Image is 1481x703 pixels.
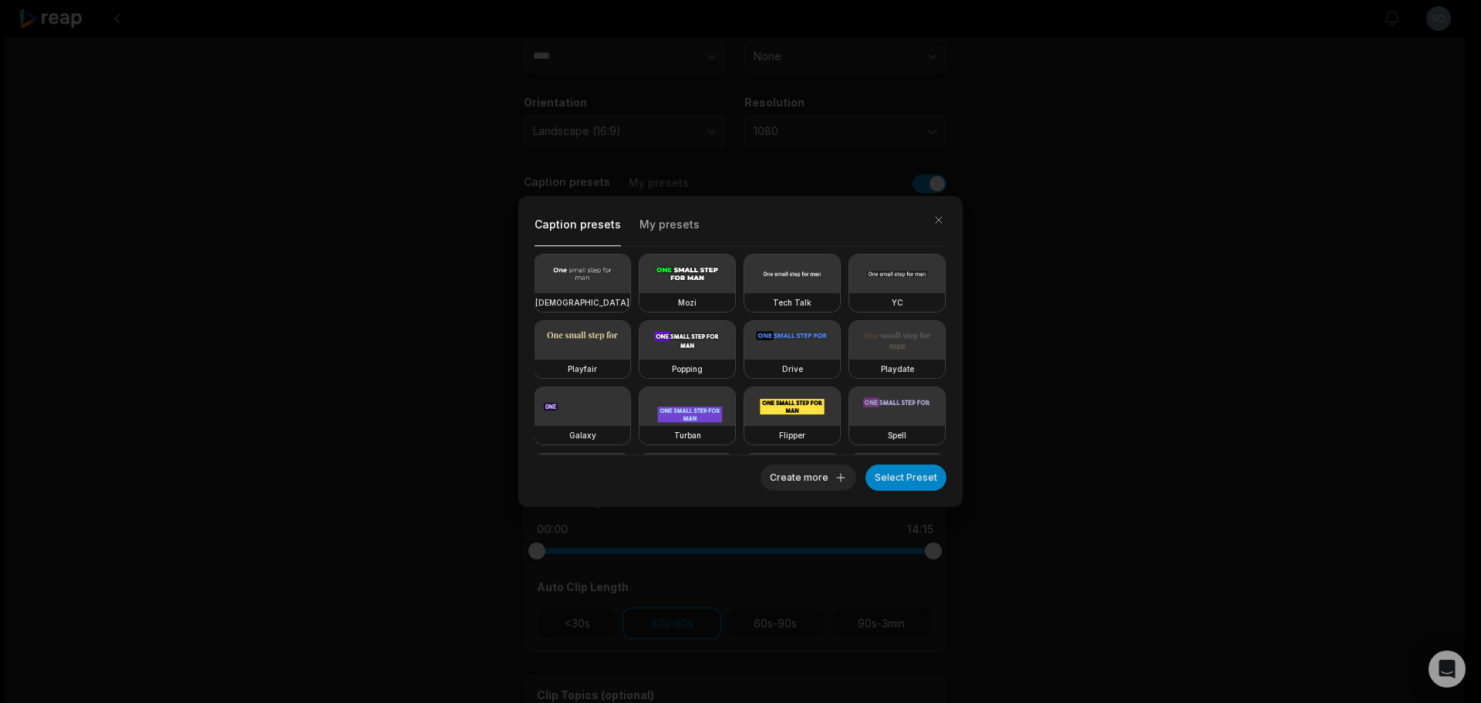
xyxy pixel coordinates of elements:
h3: [DEMOGRAPHIC_DATA] [535,296,629,309]
h3: Mozi [678,296,697,309]
h3: Drive [782,363,803,375]
h3: Turban [674,429,701,441]
button: Caption presets [535,212,621,246]
h3: Popping [672,363,703,375]
button: My presets [639,213,700,246]
h3: Tech Talk [773,296,811,309]
h3: Flipper [779,429,805,441]
button: Create more [761,465,856,491]
a: Create more [761,468,856,484]
div: Open Intercom Messenger [1429,651,1466,688]
h3: Spell [888,429,906,441]
h3: Galaxy [569,429,596,441]
h3: Playdate [881,363,914,375]
h3: YC [892,296,903,309]
button: Select Preset [865,465,946,491]
h3: Playfair [568,363,597,375]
